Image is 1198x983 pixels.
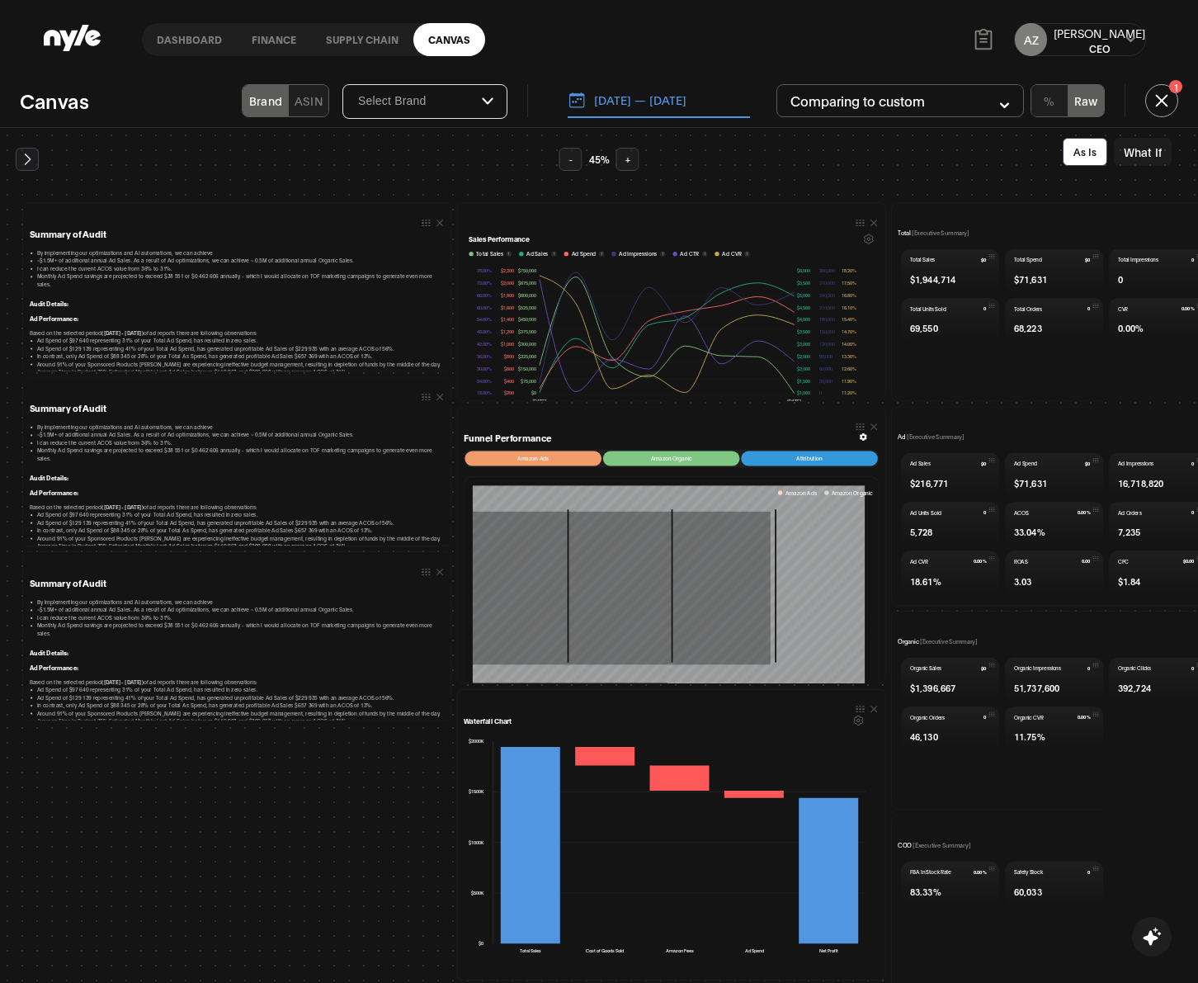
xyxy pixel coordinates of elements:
[981,665,986,670] span: $0
[413,23,485,56] a: Canvas
[504,377,514,383] tspan: $400
[29,299,445,308] h4: Audit Details:
[29,488,445,497] h4: Ad Performance:
[20,87,88,113] h2: Canvas
[29,328,445,419] div: Based on the selected period of ad reports there are following observations:
[909,730,937,743] span: 46,130
[29,503,445,593] div: Based on the selected period of ad reports there are following observations:
[909,476,948,489] span: $216,771
[36,447,445,462] li: Monthly Ad Spend savings are projected to exceed $38 551 or $0 462 606 annually - which I would a...
[1013,526,1045,539] span: 33.04%
[1085,257,1090,262] span: $0
[842,291,856,297] tspan: 16.80%
[1013,868,1042,876] span: Safety Stock
[469,738,484,744] tspan: $2000K
[36,701,445,708] li: In contrast, only Ad Spend of $88 345 or 28% of your Total As Spend, has generated profitable Ad ...
[36,248,445,256] li: By implementing our optimizations and AI automations, we can achieve
[1005,707,1103,749] button: Organic CVR0.00%11.75%
[797,341,810,347] tspan: $3,000
[616,148,639,171] button: +
[101,328,143,336] strong: ([DATE] - [DATE])
[901,707,999,749] button: Organic Orders046,130
[797,328,810,334] tspan: $3,500
[243,85,289,116] button: Brand
[36,613,445,621] li: I can reduce the current ACOS value from 36% to 31%.
[36,534,445,550] li: Around 91% of your Sponsored Products [PERSON_NAME] are experiencing ineffective budget managemen...
[36,423,445,430] li: By implementing our optimizations and AI automations, we can achieve
[909,321,937,334] span: 69,550
[36,605,445,612] li: ~$1.5M+ of additional annual Ad Sales. As a result of Ad optimizations, we can achieve ~ 0.5M of ...
[909,558,927,565] span: Ad CVR
[797,352,810,358] tspan: $2,500
[1005,862,1103,905] button: Safety Stock060,033
[520,948,541,953] tspan: Total Sales
[619,249,657,258] span: Ad Impressions
[477,377,492,383] tspan: 24.00%
[797,365,810,371] tspan: $2,000
[36,352,445,359] li: In contrast, only Ad Spend of $88 345 or 28% of your Total As Spend, has generated profitable Ad ...
[797,377,810,383] tspan: $1,500
[907,432,965,440] span: [Executive Summary]
[702,251,707,256] button: i
[469,788,484,794] tspan: $1500K
[973,869,986,874] span: 0.00%
[237,23,311,56] a: finance
[1191,257,1194,262] span: 0
[1005,453,1103,496] button: Ad Spend$0$71,631
[101,503,143,511] strong: ([DATE] - [DATE])
[898,636,977,645] p: Organic
[819,328,835,334] tspan: 150,000
[741,451,878,466] button: Attribution
[842,365,856,371] tspan: 12.60%
[1013,681,1059,694] span: 51,737,600
[1013,885,1041,898] span: 60,033
[501,291,514,297] tspan: $1,800
[981,461,986,466] span: $0
[913,841,970,848] span: [Executive Summary]
[1117,508,1141,516] span: Ad Orders
[476,249,503,258] span: Total Sales
[477,328,492,334] tspan: 48.00%
[909,574,941,588] span: 18.61%
[603,451,740,466] button: Amazon Organic
[518,267,536,273] tspan: $750,000
[1191,665,1194,670] span: 0
[479,940,483,946] tspan: $0
[898,432,964,442] p: Ad
[1087,305,1090,310] span: 0
[909,460,930,467] span: Ad Sales
[824,489,873,497] button: Amazon Organic
[471,890,484,896] tspan: $500K
[1117,558,1128,565] span: CPC
[898,228,969,237] p: Total
[36,264,445,272] li: I can reduce the current ACOS value from 36% to 31%.
[819,390,822,395] tspan: 0
[909,664,941,671] span: Organic Sales
[973,559,986,564] span: 0.00%
[531,390,536,395] tspan: $0
[1031,85,1068,116] button: %
[518,352,536,358] tspan: $225,000
[311,23,413,56] a: Supply chain
[983,510,986,515] span: 0
[356,94,482,109] input: Select Brand
[787,399,801,404] tspan: [DATE]
[901,248,999,291] button: Total Sales$0$1,944,714
[1013,574,1031,588] span: 3.03
[1013,664,1060,671] span: Organic Impressions
[909,713,944,721] span: Organic Orders
[501,280,514,286] tspan: $2,000
[1191,461,1194,466] span: 0
[36,256,445,263] li: ~$1.5M+ of additional annual Ad Sales. As a result of Ad optimizations, we can achieve ~ 0.5M of ...
[1013,305,1041,312] span: Total Orders
[901,551,999,594] button: Ad CVR0.00%18.61%
[477,304,492,310] tspan: 60.00%
[36,438,445,446] li: I can reduce the current ACOS value from 36% to 31%.
[518,365,536,371] tspan: $150,000
[1182,559,1194,564] span: $0.00
[477,291,492,297] tspan: 66.00%
[589,153,610,166] span: 45 %
[901,502,999,545] button: Ad Units Sold05,728
[797,390,810,395] tspan: $1,000
[1015,23,1047,56] button: AZ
